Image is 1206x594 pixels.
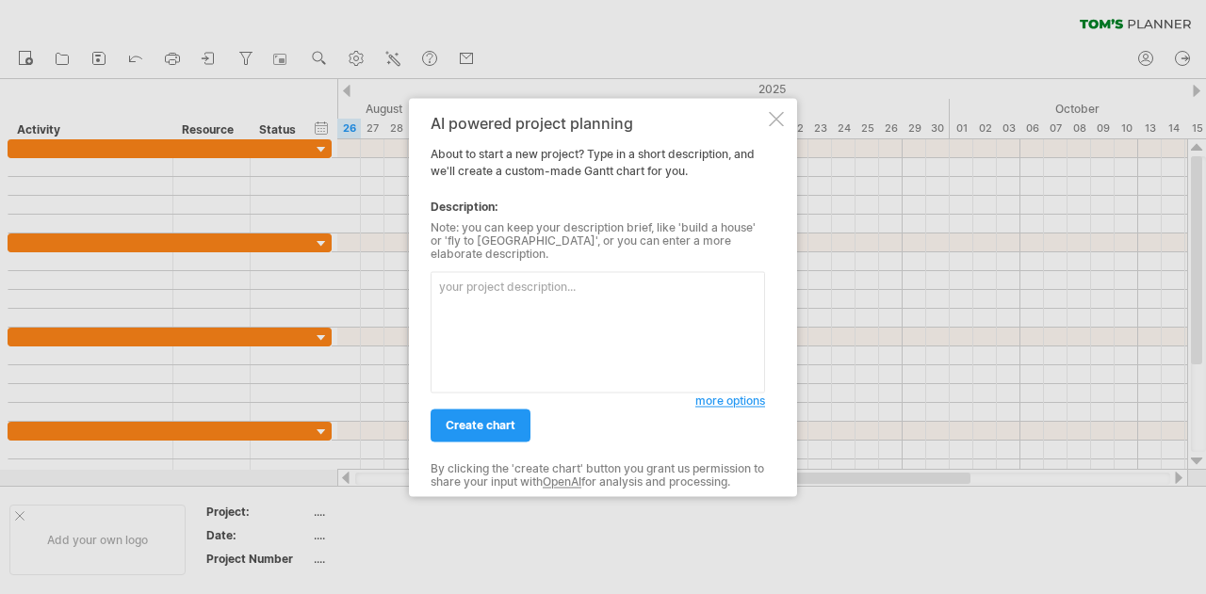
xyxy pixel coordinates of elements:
[431,409,530,441] a: create chart
[695,393,765,409] a: more options
[431,221,765,262] div: Note: you can keep your description brief, like 'build a house' or 'fly to [GEOGRAPHIC_DATA]', or...
[695,393,765,408] span: more options
[431,199,765,216] div: Description:
[431,462,765,490] div: By clicking the 'create chart' button you grant us permission to share your input with for analys...
[431,115,765,132] div: AI powered project planning
[431,115,765,479] div: About to start a new project? Type in a short description, and we'll create a custom-made Gantt c...
[543,475,581,490] a: OpenAI
[446,418,515,432] span: create chart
